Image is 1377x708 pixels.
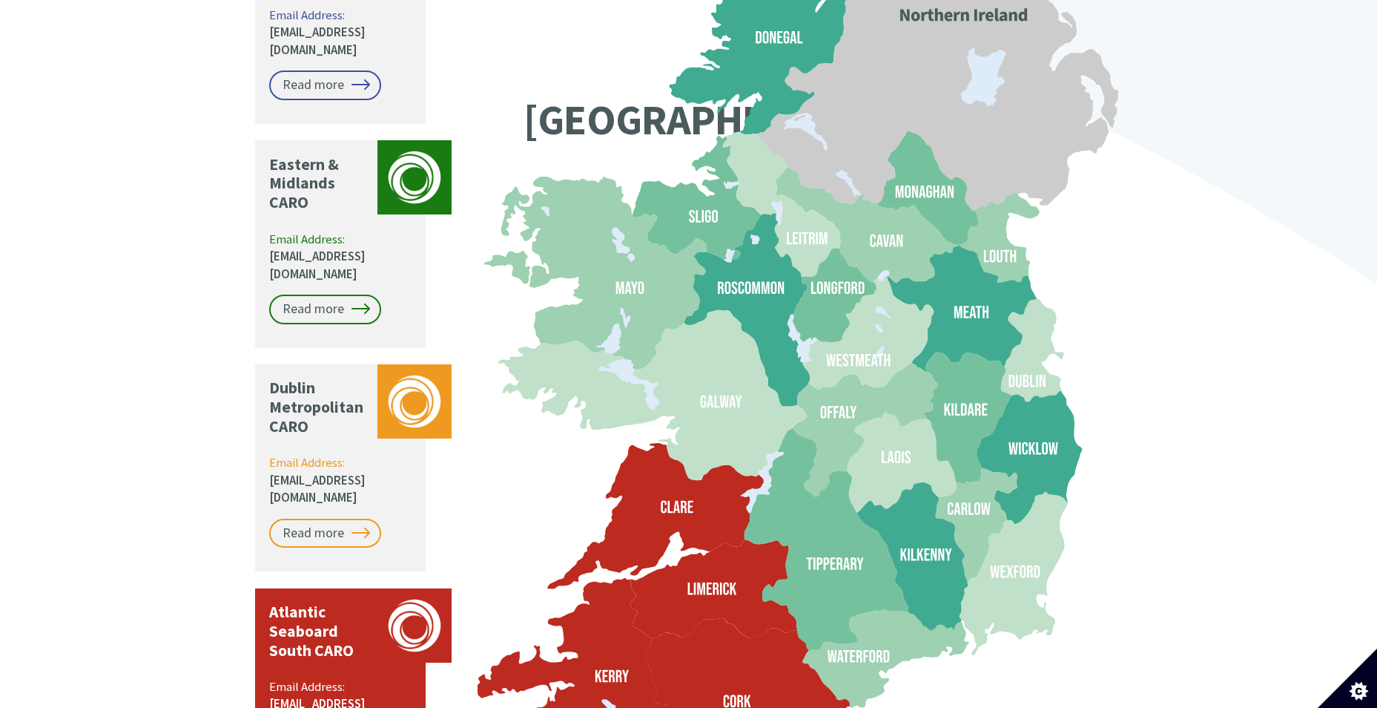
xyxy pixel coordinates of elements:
[269,454,414,507] p: Email Address:
[269,472,366,506] a: [EMAIL_ADDRESS][DOMAIN_NAME]
[269,71,381,100] a: Read more
[269,603,370,661] p: Atlantic Seaboard South CARO
[269,155,370,213] p: Eastern & Midlands CARO
[269,519,381,548] a: Read more
[269,24,366,58] a: [EMAIL_ADDRESS][DOMAIN_NAME]
[1318,649,1377,708] button: Set cookie preferences
[269,7,414,59] p: Email Address:
[269,231,414,283] p: Email Address:
[269,378,370,436] p: Dublin Metropolitan CARO
[524,93,903,146] text: [GEOGRAPHIC_DATA]
[269,248,366,282] a: [EMAIL_ADDRESS][DOMAIN_NAME]
[269,295,381,324] a: Read more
